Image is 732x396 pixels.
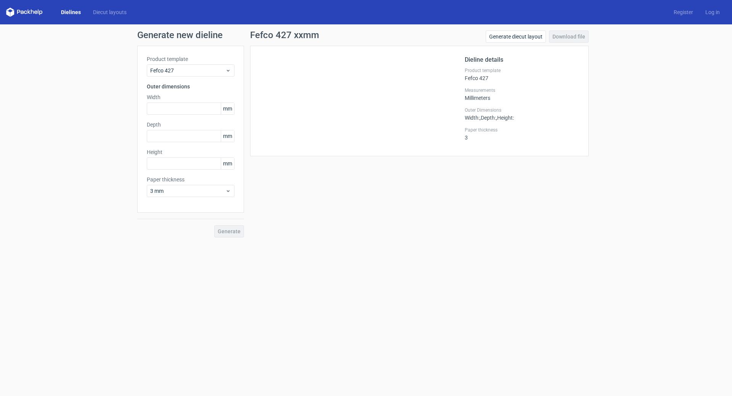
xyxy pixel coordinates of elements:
[147,83,234,90] h3: Outer dimensions
[465,67,579,81] div: Fefco 427
[465,127,579,141] div: 3
[465,55,579,64] h2: Dieline details
[221,130,234,142] span: mm
[150,67,225,74] span: Fefco 427
[486,30,546,43] a: Generate diecut layout
[465,87,579,101] div: Millimeters
[221,158,234,169] span: mm
[147,148,234,156] label: Height
[496,115,514,121] span: , Height :
[147,176,234,183] label: Paper thickness
[668,8,699,16] a: Register
[465,127,579,133] label: Paper thickness
[87,8,133,16] a: Diecut layouts
[150,187,225,195] span: 3 mm
[147,121,234,128] label: Depth
[465,67,579,74] label: Product template
[221,103,234,114] span: mm
[465,115,480,121] span: Width :
[147,93,234,101] label: Width
[147,55,234,63] label: Product template
[250,30,319,40] h1: Fefco 427 xxmm
[465,107,579,113] label: Outer Dimensions
[55,8,87,16] a: Dielines
[137,30,595,40] h1: Generate new dieline
[699,8,726,16] a: Log in
[465,87,579,93] label: Measurements
[480,115,496,121] span: , Depth :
